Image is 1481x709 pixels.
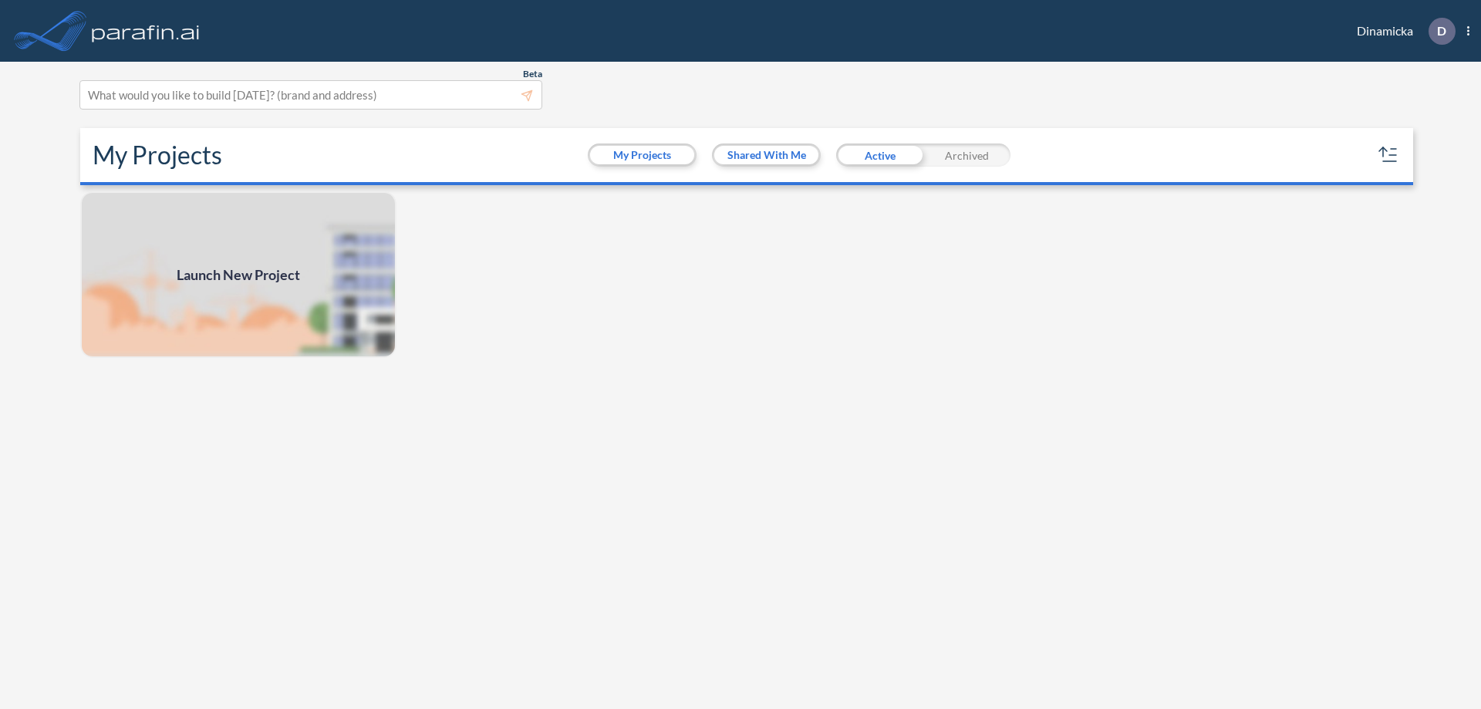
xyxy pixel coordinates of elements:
[1437,24,1446,38] p: D
[89,15,203,46] img: logo
[523,68,542,80] span: Beta
[714,146,818,164] button: Shared With Me
[836,143,923,167] div: Active
[93,140,222,170] h2: My Projects
[80,191,396,358] a: Launch New Project
[80,191,396,358] img: add
[1376,143,1401,167] button: sort
[923,143,1010,167] div: Archived
[1334,18,1469,45] div: Dinamicka
[177,265,300,285] span: Launch New Project
[590,146,694,164] button: My Projects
